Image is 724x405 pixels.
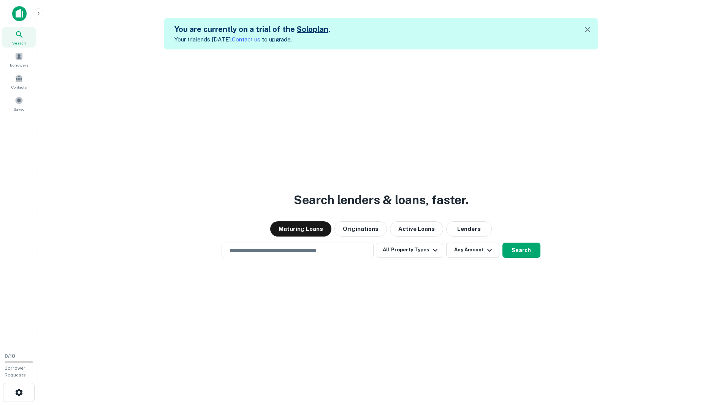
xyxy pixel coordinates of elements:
button: Search [502,243,540,258]
img: capitalize-icon.png [12,6,27,21]
h5: You are currently on a trial of the . [174,24,330,35]
button: Active Loans [390,221,443,237]
span: Borrower Requests [5,365,26,378]
button: Originations [334,221,387,237]
span: 0 / 10 [5,353,15,359]
span: Contacts [11,84,27,90]
button: Maturing Loans [270,221,331,237]
h3: Search lenders & loans, faster. [294,191,469,209]
a: Saved [2,93,36,114]
button: Lenders [446,221,492,237]
span: Search [12,40,26,46]
span: Borrowers [10,62,28,68]
button: Any Amount [446,243,499,258]
span: Saved [14,106,25,112]
a: Contact us [232,36,260,43]
a: Borrowers [2,49,36,70]
button: All Property Types [377,243,443,258]
a: Contacts [2,71,36,92]
a: Search [2,27,36,48]
p: Your trial ends [DATE]. to upgrade. [174,35,330,44]
a: Soloplan [297,25,328,34]
iframe: Chat Widget [686,344,724,381]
